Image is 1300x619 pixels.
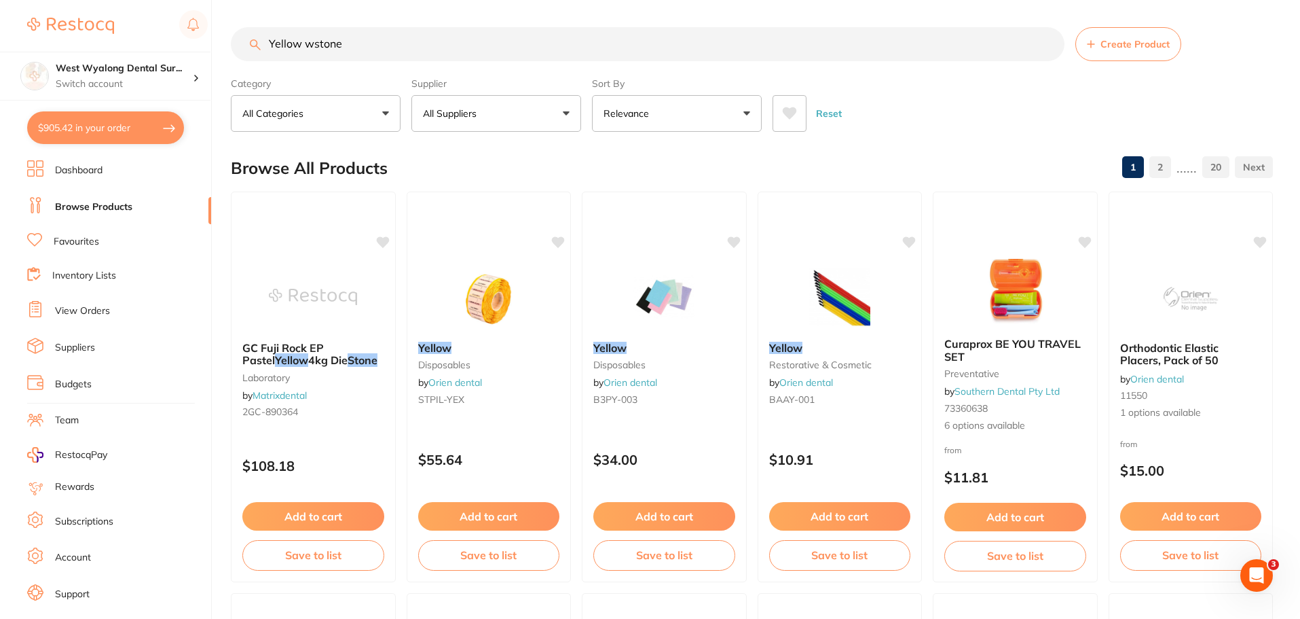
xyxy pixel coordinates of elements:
[1149,154,1171,181] a: 2
[55,341,95,355] a: Suppliers
[55,480,94,494] a: Rewards
[944,445,962,455] span: from
[242,502,384,531] button: Add to cart
[1120,540,1262,570] button: Save to list
[242,342,384,367] b: GC Fuji Rock EP Pastel Yellow 4kg Die Stone
[944,541,1086,571] button: Save to list
[56,62,193,75] h4: West Wyalong Dental Surgery (DentalTown 4)
[593,342,735,354] b: Yellow
[944,503,1086,531] button: Add to cart
[796,263,884,331] img: Yellow
[1120,502,1262,531] button: Add to cart
[1075,27,1181,61] button: Create Product
[1120,406,1262,420] span: 1 options available
[593,359,735,370] small: disposables
[592,95,762,132] button: Relevance
[55,164,103,177] a: Dashboard
[55,414,79,427] a: Team
[944,470,1086,485] p: $11.81
[231,159,388,178] h2: Browse All Products
[769,393,815,406] span: BAAY-001
[593,393,637,406] span: B3PY-003
[423,107,482,120] p: All Suppliers
[411,95,581,132] button: All Suppliers
[769,376,833,389] span: by
[944,419,1086,433] span: 6 options available
[593,376,657,389] span: by
[1176,160,1197,175] p: ......
[620,263,708,331] img: Yellow
[1120,341,1219,367] span: Orthodontic Elastic Placers, Pack of 50
[1120,342,1262,367] b: Orthodontic Elastic Placers, Pack of 50
[1240,559,1273,592] iframe: Intercom live chat
[779,376,833,389] a: Orien dental
[1120,439,1138,449] span: from
[769,452,911,467] p: $10.91
[1120,373,1184,385] span: by
[253,389,307,402] a: Matrixdental
[1202,154,1229,181] a: 20
[593,540,735,570] button: Save to list
[55,515,113,529] a: Subscriptions
[56,77,193,91] p: Switch account
[593,341,627,355] em: Yellow
[1120,389,1147,402] span: 11550
[418,359,560,370] small: disposables
[769,359,911,370] small: restorative & cosmetic
[428,376,482,389] a: Orien dental
[308,353,348,367] span: 4kg Die
[954,385,1060,397] a: Southern Dental Pty Ltd
[242,341,324,367] span: GC Fuji Rock EP Pastel
[944,368,1086,379] small: preventative
[242,107,309,120] p: All Categories
[769,540,911,570] button: Save to list
[593,452,735,467] p: $34.00
[1147,263,1235,331] img: Orthodontic Elastic Placers, Pack of 50
[812,95,846,132] button: Reset
[592,77,762,90] label: Sort By
[231,77,401,90] label: Category
[27,447,43,463] img: RestocqPay
[242,372,384,383] small: laboratory
[55,448,107,462] span: RestocqPay
[242,406,298,418] span: 2GC-890364
[769,502,911,531] button: Add to cart
[769,342,911,354] b: Yellow
[769,341,802,355] em: Yellow
[944,385,1060,397] span: by
[242,389,307,402] span: by
[944,337,1081,363] span: Curaprox BE YOU TRAVEL SET
[54,235,99,249] a: Favourites
[418,341,451,355] em: Yellow
[445,263,533,331] img: Yellow
[1122,154,1144,181] a: 1
[21,63,48,90] img: West Wyalong Dental Surgery (DentalTown 4)
[55,304,110,318] a: View Orders
[1130,373,1184,385] a: Orien dental
[418,540,560,570] button: Save to list
[27,18,114,34] img: Restocq Logo
[971,259,1059,327] img: Curaprox BE YOU TRAVEL SET
[418,376,482,389] span: by
[944,338,1086,363] b: Curaprox BE YOU TRAVEL SET
[231,27,1064,61] input: Search Products
[603,376,657,389] a: Orien dental
[418,452,560,467] p: $55.64
[231,95,401,132] button: All Categories
[27,10,114,41] a: Restocq Logo
[55,378,92,391] a: Budgets
[603,107,654,120] p: Relevance
[27,447,107,463] a: RestocqPay
[1268,559,1279,570] span: 3
[269,263,357,331] img: GC Fuji Rock EP Pastel Yellow 4kg Die Stone
[593,502,735,531] button: Add to cart
[348,353,377,367] em: Stone
[55,200,132,214] a: Browse Products
[55,551,91,565] a: Account
[275,353,308,367] em: Yellow
[418,393,464,406] span: STPIL-YEX
[55,588,90,601] a: Support
[418,502,560,531] button: Add to cart
[52,269,116,283] a: Inventory Lists
[1100,39,1170,50] span: Create Product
